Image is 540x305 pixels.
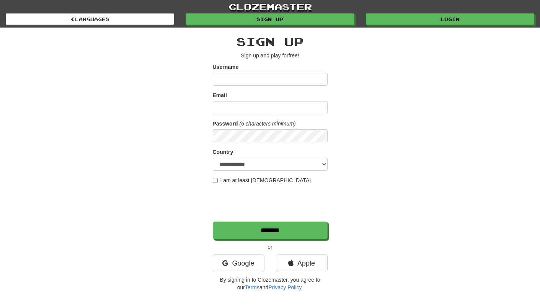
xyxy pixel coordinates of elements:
em: (6 characters minimum) [240,121,296,127]
label: Password [213,120,238,127]
p: By signing in to Clozemaster, you agree to our and . [213,276,328,291]
iframe: reCAPTCHA [213,188,329,218]
label: Country [213,148,233,156]
p: Sign up and play for ! [213,52,328,59]
a: Terms [245,284,259,290]
p: or [213,243,328,251]
input: I am at least [DEMOGRAPHIC_DATA] [213,178,218,183]
a: Apple [276,254,328,272]
a: Languages [6,13,174,25]
label: I am at least [DEMOGRAPHIC_DATA] [213,176,311,184]
a: Sign up [186,13,354,25]
u: free [289,52,298,59]
a: Privacy Policy [268,284,301,290]
h2: Sign up [213,35,328,48]
label: Email [213,91,227,99]
a: Login [366,13,534,25]
label: Username [213,63,239,71]
a: Google [213,254,264,272]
